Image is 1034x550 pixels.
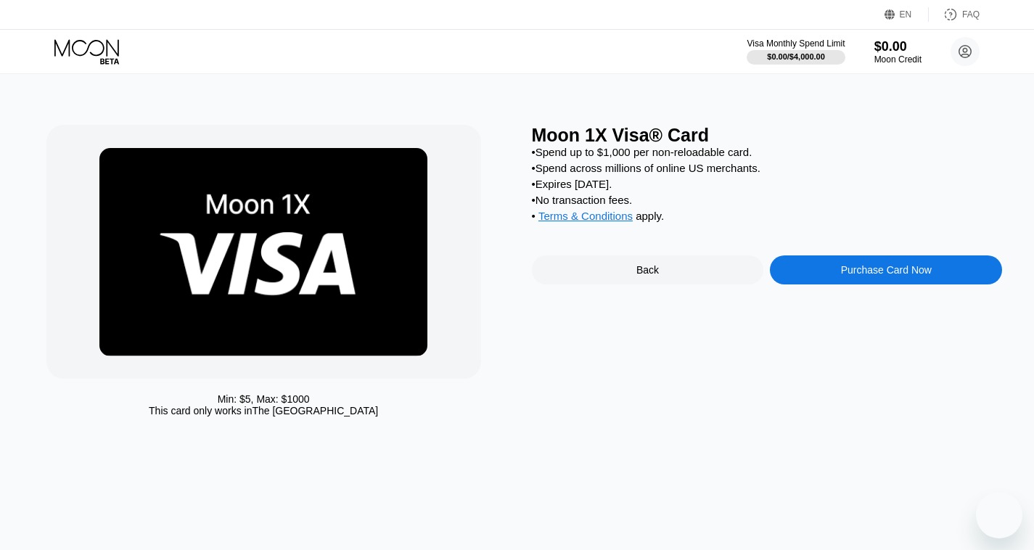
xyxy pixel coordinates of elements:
[149,405,378,416] div: This card only works in The [GEOGRAPHIC_DATA]
[636,264,659,276] div: Back
[976,492,1022,538] iframe: Button to launch messaging window
[532,210,1003,226] div: • apply .
[532,255,764,284] div: Back
[532,125,1003,146] div: Moon 1X Visa® Card
[538,210,633,222] span: Terms & Conditions
[841,264,932,276] div: Purchase Card Now
[929,7,980,22] div: FAQ
[532,146,1003,158] div: • Spend up to $1,000 per non-reloadable card.
[218,393,310,405] div: Min: $ 5 , Max: $ 1000
[874,39,922,65] div: $0.00Moon Credit
[874,54,922,65] div: Moon Credit
[532,194,1003,206] div: • No transaction fees.
[900,9,912,20] div: EN
[747,38,845,49] div: Visa Monthly Spend Limit
[874,39,922,54] div: $0.00
[962,9,980,20] div: FAQ
[532,178,1003,190] div: • Expires [DATE].
[532,162,1003,174] div: • Spend across millions of online US merchants.
[767,52,825,61] div: $0.00 / $4,000.00
[885,7,929,22] div: EN
[770,255,1002,284] div: Purchase Card Now
[538,210,633,226] div: Terms & Conditions
[747,38,845,65] div: Visa Monthly Spend Limit$0.00/$4,000.00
